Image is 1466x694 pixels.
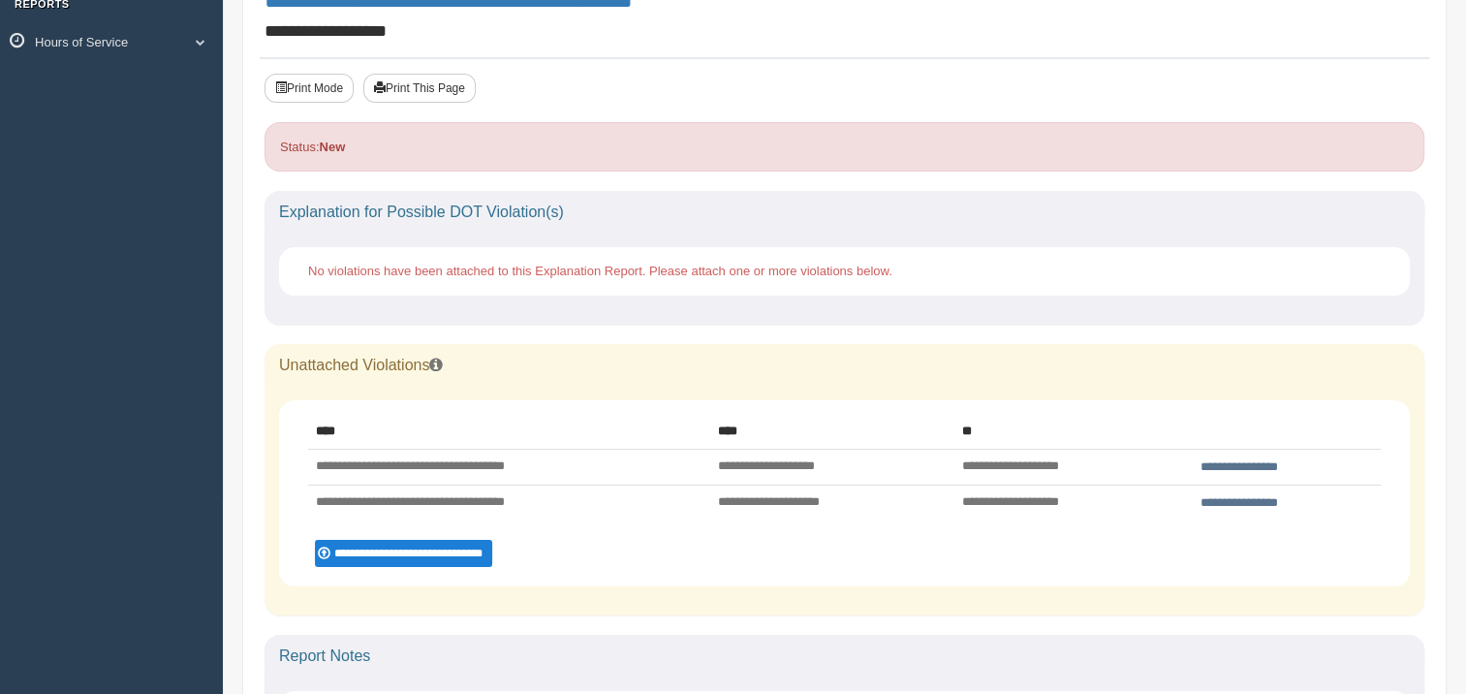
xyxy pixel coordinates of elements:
span: No violations have been attached to this Explanation Report. Please attach one or more violations... [308,264,892,278]
div: Report Notes [265,635,1424,678]
button: Print This Page [363,74,476,103]
strong: New [319,140,345,154]
button: Print Mode [265,74,354,103]
div: Unattached Violations [265,344,1424,387]
div: Explanation for Possible DOT Violation(s) [265,191,1424,234]
div: Status: [265,122,1424,172]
